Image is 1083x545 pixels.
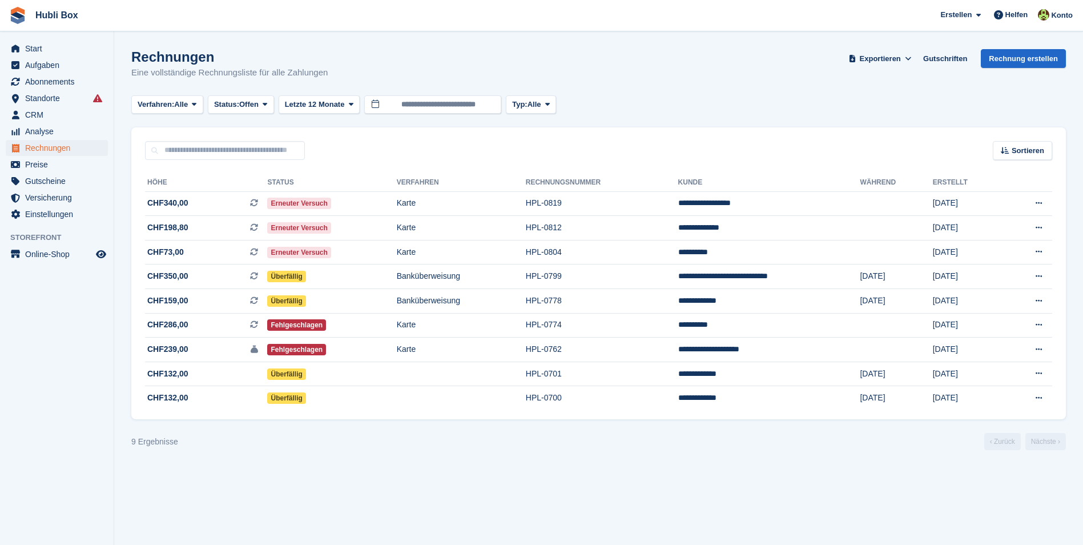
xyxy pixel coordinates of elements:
[25,57,94,73] span: Aufgaben
[214,99,239,110] span: Status:
[860,174,932,192] th: Während
[131,49,328,65] h1: Rechnungen
[933,240,1004,265] td: [DATE]
[25,140,94,156] span: Rechnungen
[397,240,526,265] td: Karte
[846,49,914,68] button: Exportieren
[131,66,328,79] p: Eine vollständige Rechnungsliste für alle Zahlungen
[239,99,259,110] span: Offen
[933,216,1004,241] td: [DATE]
[25,246,94,262] span: Online-Shop
[860,289,932,314] td: [DATE]
[267,344,326,355] span: Fehlgeschlagen
[933,265,1004,289] td: [DATE]
[397,216,526,241] td: Karte
[678,174,860,192] th: Kunde
[526,191,678,216] td: HPL-0819
[147,270,188,282] span: CHF350,00
[25,90,94,106] span: Standorte
[285,99,345,110] span: Letzte 12 Monate
[267,198,331,209] span: Erneuter Versuch
[982,433,1068,450] nav: Page
[147,246,184,258] span: CHF73,00
[940,9,972,21] span: Erstellen
[860,362,932,386] td: [DATE]
[526,362,678,386] td: HPL-0701
[131,95,203,114] button: Verfahren: Alle
[25,74,94,90] span: Abonnements
[94,247,108,261] a: Vorschau-Shop
[25,190,94,206] span: Versicherung
[1038,9,1049,21] img: Luca Space4you
[93,94,102,103] i: Es sind Fehler bei der Synchronisierung von Smart-Einträgen aufgetreten
[6,107,108,123] a: menu
[526,174,678,192] th: Rechnungsnummer
[1005,9,1028,21] span: Helfen
[1012,145,1044,157] span: Sortieren
[6,41,108,57] a: menu
[1025,433,1066,450] a: Nächste
[208,95,274,114] button: Status: Offen
[506,95,556,114] button: Typ: Alle
[10,232,114,243] span: Storefront
[933,191,1004,216] td: [DATE]
[6,74,108,90] a: menu
[147,197,188,209] span: CHF340,00
[6,246,108,262] a: Speisekarte
[267,247,331,258] span: Erneuter Versuch
[397,265,526,289] td: Banküberweisung
[267,392,305,404] span: Überfällig
[933,338,1004,362] td: [DATE]
[267,174,396,192] th: Status
[267,319,326,331] span: Fehlgeschlagen
[25,123,94,139] span: Analyse
[1051,10,1073,21] span: Konto
[25,41,94,57] span: Start
[397,338,526,362] td: Karte
[25,157,94,173] span: Preise
[860,386,932,410] td: [DATE]
[138,99,174,110] span: Verfahren:
[25,107,94,123] span: CRM
[860,265,932,289] td: [DATE]
[267,222,331,234] span: Erneuter Versuch
[984,433,1021,450] a: Vorherige
[6,123,108,139] a: menu
[397,174,526,192] th: Verfahren
[6,206,108,222] a: menu
[397,313,526,338] td: Karte
[6,190,108,206] a: menu
[512,99,527,110] span: Typ:
[526,216,678,241] td: HPL-0812
[526,386,678,410] td: HPL-0700
[397,191,526,216] td: Karte
[526,265,678,289] td: HPL-0799
[147,295,188,307] span: CHF159,00
[6,57,108,73] a: menu
[397,289,526,314] td: Banküberweisung
[860,53,901,65] span: Exportieren
[526,240,678,265] td: HPL-0804
[6,140,108,156] a: menu
[528,99,541,110] span: Alle
[147,343,188,355] span: CHF239,00
[933,313,1004,338] td: [DATE]
[526,338,678,362] td: HPL-0762
[131,436,178,448] div: 9 Ergebnisse
[6,157,108,173] a: menu
[147,319,188,331] span: CHF286,00
[933,386,1004,410] td: [DATE]
[174,99,188,110] span: Alle
[919,49,972,68] a: Gutschriften
[981,49,1066,68] a: Rechnung erstellen
[6,90,108,106] a: menu
[25,173,94,189] span: Gutscheine
[147,392,188,404] span: CHF132,00
[147,368,188,380] span: CHF132,00
[933,289,1004,314] td: [DATE]
[267,295,305,307] span: Überfällig
[933,362,1004,386] td: [DATE]
[9,7,26,24] img: stora-icon-8386f47178a22dfd0bd8f6a31ec36ba5ce8667c1dd55bd0f319d3a0aa187defe.svg
[279,95,360,114] button: Letzte 12 Monate
[145,174,267,192] th: Höhe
